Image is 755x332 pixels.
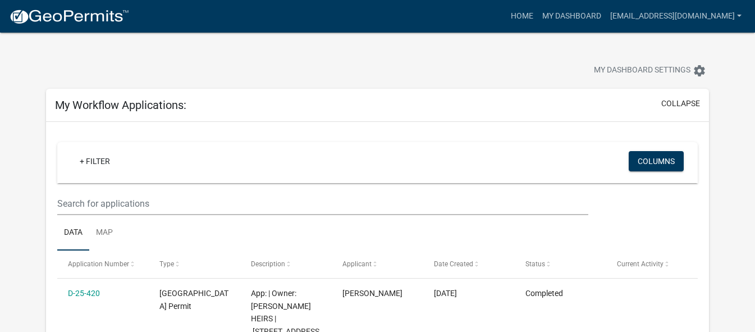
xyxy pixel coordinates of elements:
[434,289,457,298] span: 09/30/2025
[57,192,588,215] input: Search for applications
[149,251,240,278] datatable-header-cell: Type
[251,260,285,268] span: Description
[57,215,89,251] a: Data
[57,251,149,278] datatable-header-cell: Application Number
[342,260,372,268] span: Applicant
[159,289,228,311] span: Jasper County Building Permit
[71,151,119,171] a: + Filter
[506,6,538,27] a: Home
[423,251,515,278] datatable-header-cell: Date Created
[606,6,746,27] a: [EMAIL_ADDRESS][DOMAIN_NAME]
[525,289,563,298] span: Completed
[342,289,402,298] span: Shirley Taylor-Estell
[332,251,423,278] datatable-header-cell: Applicant
[525,260,545,268] span: Status
[89,215,120,251] a: Map
[159,260,174,268] span: Type
[514,251,606,278] datatable-header-cell: Status
[68,260,129,268] span: Application Number
[606,251,697,278] datatable-header-cell: Current Activity
[68,289,100,298] a: D-25-420
[55,98,186,112] h5: My Workflow Applications:
[585,60,715,81] button: My Dashboard Settingssettings
[434,260,473,268] span: Date Created
[693,64,706,78] i: settings
[594,64,690,78] span: My Dashboard Settings
[629,151,684,171] button: Columns
[240,251,332,278] datatable-header-cell: Description
[661,98,700,110] button: collapse
[617,260,664,268] span: Current Activity
[538,6,606,27] a: My Dashboard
